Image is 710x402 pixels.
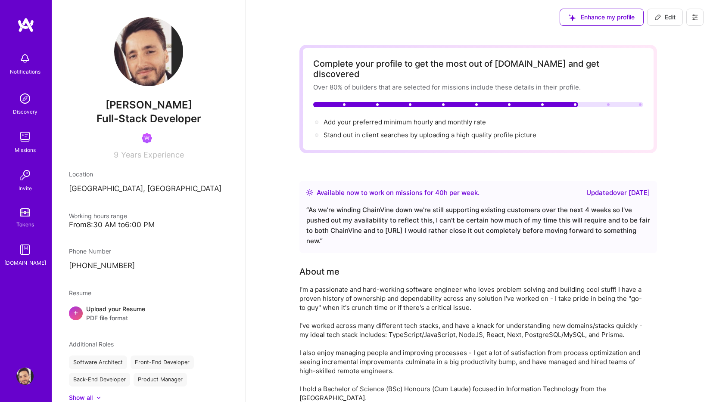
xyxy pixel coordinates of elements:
span: Full-Stack Developer [97,112,201,125]
div: Back-End Developer [69,373,130,387]
img: Invite [16,167,34,184]
div: “ As we're winding ChainVine down we're still supporting existing customers over the next 4 weeks... [306,205,650,246]
img: tokens [20,208,30,216]
span: Edit [654,13,676,22]
span: Working hours range [69,212,127,220]
span: Years Experience [121,150,184,159]
div: Software Architect [69,356,127,369]
span: PDF file format [86,313,145,322]
p: [PHONE_NUMBER] [69,261,228,271]
img: guide book [16,241,34,258]
a: User Avatar [14,368,36,385]
button: Edit [647,9,683,26]
div: Stand out in client searches by uploading a high quality profile picture [324,130,536,139]
div: Discovery [13,107,37,116]
img: User Avatar [114,17,183,86]
i: icon SuggestedTeams [569,14,576,21]
span: + [73,308,78,317]
span: Resume [69,289,91,297]
p: [GEOGRAPHIC_DATA], [GEOGRAPHIC_DATA] [69,184,228,194]
div: From 8:30 AM to 6:00 PM [69,220,228,229]
div: Updated over [DATE] [586,188,650,198]
div: Available now to work on missions for h per week . [317,188,480,198]
div: Complete your profile to get the most out of [DOMAIN_NAME] and get discovered [313,59,643,79]
span: Phone Number [69,247,111,255]
div: [DOMAIN_NAME] [4,258,46,267]
div: Notifications [10,67,40,76]
img: Availability [306,189,313,196]
span: [PERSON_NAME] [69,99,228,111]
span: Additional Roles [69,340,114,348]
div: Show all [69,393,93,402]
span: Add your preferred minimum hourly and monthly rate [324,118,486,126]
div: Invite [19,184,32,193]
div: Missions [15,145,36,155]
div: Tokens [16,220,34,229]
div: Over 80% of builders that are selected for missions include these details in their profile. [313,83,643,92]
div: Tell us a little about yourself [299,265,339,278]
img: User Avatar [16,368,34,385]
img: discovery [16,90,34,107]
span: 9 [114,150,118,159]
div: About me [299,265,339,278]
img: Been on Mission [142,133,152,143]
div: Product Manager [134,373,187,387]
span: Enhance my profile [569,13,635,22]
span: 40 [435,189,444,197]
div: +Upload your ResumePDF file format [69,304,228,322]
div: Location [69,170,228,179]
img: teamwork [16,128,34,145]
button: Enhance my profile [560,9,644,26]
div: Front-End Developer [131,356,194,369]
img: bell [16,50,34,67]
div: Upload your Resume [86,304,145,322]
img: logo [17,17,34,33]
